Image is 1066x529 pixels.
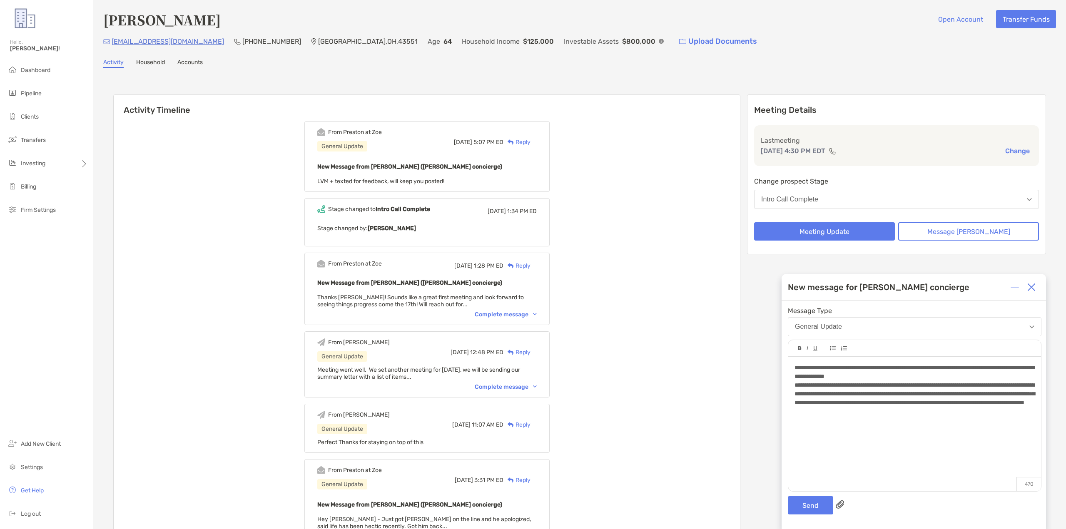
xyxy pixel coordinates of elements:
[177,59,203,68] a: Accounts
[7,65,17,75] img: dashboard icon
[754,222,895,241] button: Meeting Update
[788,496,833,514] button: Send
[474,262,503,269] span: 1:28 PM ED
[7,462,17,472] img: settings icon
[807,346,808,350] img: Editor control icon
[317,479,367,489] div: General Update
[761,146,825,156] p: [DATE] 4:30 PM EDT
[328,206,430,213] div: Stage changed to
[761,196,818,203] div: Intro Call Complete
[503,138,531,147] div: Reply
[7,438,17,448] img: add_new_client icon
[10,45,88,52] span: [PERSON_NAME]!
[455,477,473,484] span: [DATE]
[317,366,520,380] span: Meeting went well. We set another meeting for [DATE], we will be sending our summary letter with ...
[328,339,390,346] div: From [PERSON_NAME]
[508,350,514,355] img: Reply icon
[317,466,325,474] img: Event icon
[475,383,537,390] div: Complete message
[503,348,531,357] div: Reply
[317,128,325,136] img: Event icon
[317,205,325,213] img: Event icon
[21,487,44,494] span: Get Help
[754,190,1039,209] button: Intro Call Complete
[475,311,537,318] div: Complete message
[454,262,473,269] span: [DATE]
[813,346,817,351] img: Editor control icon
[564,36,619,47] p: Investable Assets
[996,10,1056,28] button: Transfer Funds
[21,137,46,144] span: Transfers
[754,105,1039,115] p: Meeting Details
[488,208,506,215] span: [DATE]
[1029,325,1034,328] img: Open dropdown arrow
[830,346,836,350] img: Editor control icon
[317,178,444,185] span: LVM + texted for feedback, will keep you posted!
[470,349,503,356] span: 12:48 PM ED
[503,261,531,270] div: Reply
[21,510,41,517] span: Log out
[451,349,469,356] span: [DATE]
[328,260,382,267] div: From Preston at Zoe
[443,36,452,47] p: 64
[317,163,502,170] b: New Message from [PERSON_NAME] ([PERSON_NAME] concierge)
[1027,198,1032,201] img: Open dropdown arrow
[376,206,430,213] b: Intro Call Complete
[795,323,842,330] div: General Update
[317,338,325,346] img: Event icon
[841,346,847,351] img: Editor control icon
[452,421,471,428] span: [DATE]
[318,36,418,47] p: [GEOGRAPHIC_DATA] , OH , 43551
[507,208,537,215] span: 1:34 PM ED
[7,508,17,518] img: logout icon
[754,176,1039,186] p: Change prospect Stage
[21,464,43,471] span: Settings
[1011,283,1019,291] img: Expand or collapse
[7,204,17,214] img: firm-settings icon
[21,160,45,167] span: Investing
[474,477,503,484] span: 3:31 PM ED
[508,139,514,145] img: Reply icon
[103,59,124,68] a: Activity
[533,313,537,315] img: Chevron icon
[21,90,42,97] span: Pipeline
[829,148,836,154] img: communication type
[317,260,325,268] img: Event icon
[798,346,802,350] img: Editor control icon
[508,422,514,427] img: Reply icon
[503,420,531,429] div: Reply
[317,223,537,233] p: Stage changed by:
[317,141,367,151] div: General Update
[898,222,1039,241] button: Message [PERSON_NAME]
[622,36,655,47] p: $800,000
[836,500,844,509] img: paperclip attachments
[508,477,514,483] img: Reply icon
[328,467,382,474] div: From Preston at Zoe
[103,10,221,29] h4: [PERSON_NAME]
[503,476,531,484] div: Reply
[7,485,17,495] img: get-help icon
[114,95,740,115] h6: Activity Timeline
[10,3,40,33] img: Zoe Logo
[523,36,554,47] p: $125,000
[317,294,524,308] span: Thanks [PERSON_NAME]! Sounds like a great first meeting and look forward to seeing things progres...
[21,183,36,190] span: Billing
[317,351,367,362] div: General Update
[428,36,440,47] p: Age
[473,139,503,146] span: 5:07 PM ED
[21,206,56,214] span: Firm Settings
[1016,477,1041,491] p: 470
[21,113,39,120] span: Clients
[679,39,686,45] img: button icon
[317,279,502,286] b: New Message from [PERSON_NAME] ([PERSON_NAME] concierge)
[788,317,1041,336] button: General Update
[7,158,17,168] img: investing icon
[328,411,390,418] div: From [PERSON_NAME]
[103,39,110,44] img: Email Icon
[7,88,17,98] img: pipeline icon
[788,307,1041,315] span: Message Type
[317,501,502,508] b: New Message from [PERSON_NAME] ([PERSON_NAME] concierge)
[317,424,367,434] div: General Update
[112,36,224,47] p: [EMAIL_ADDRESS][DOMAIN_NAME]
[317,411,325,419] img: Event icon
